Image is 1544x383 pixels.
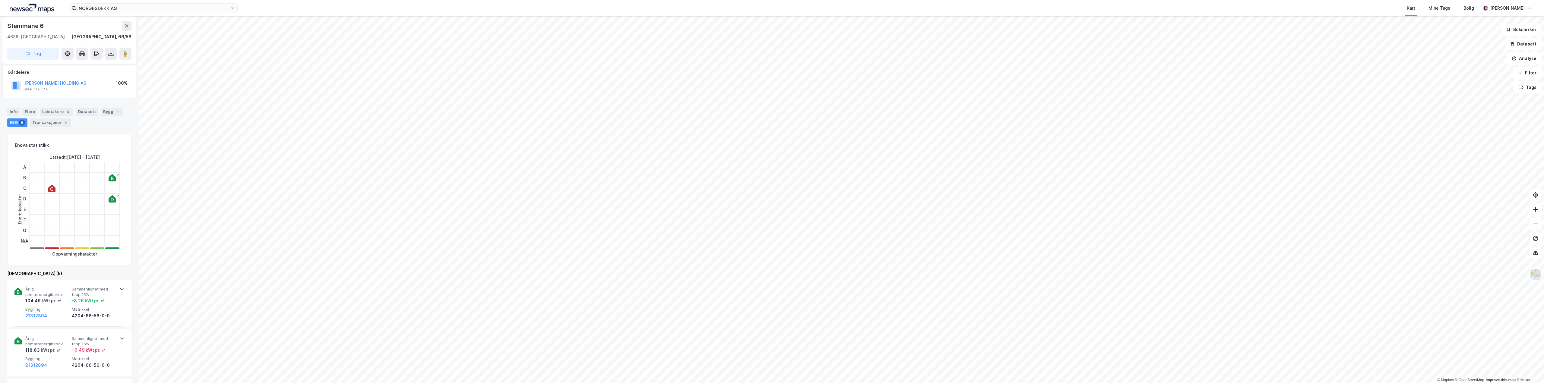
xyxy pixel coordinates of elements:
button: 21312894 [25,312,47,319]
div: kWt pr. ㎡ [41,297,62,304]
div: 100% [116,80,128,87]
div: kWt pr. ㎡ [40,347,61,354]
div: 4636, [GEOGRAPHIC_DATA] [7,33,65,40]
a: OpenStreetMap [1455,378,1484,382]
div: C [21,183,28,193]
div: 2 [117,173,119,177]
div: B [21,172,28,183]
div: Mine Tags [1429,5,1450,12]
div: Leietakere [40,108,73,116]
span: Sammenlignet med topp 15% [72,287,116,297]
button: Filter [1513,67,1542,79]
iframe: Chat Widget [1514,354,1544,383]
div: 1 [57,184,59,187]
div: 1 [115,109,121,115]
span: Matrikkel [72,356,116,361]
div: Kontrollprogram for chat [1514,354,1544,383]
div: Enova statistikk [15,142,49,149]
div: 6 [65,109,71,115]
button: Analyse [1507,52,1542,64]
div: Utstedt : [DATE] - [DATE] [49,154,100,161]
span: Matrikkel [72,307,116,312]
button: Bokmerker [1501,24,1542,36]
img: Z [1530,269,1541,280]
a: Mapbox [1437,378,1454,382]
div: [PERSON_NAME] [1490,5,1525,12]
div: + 0.49 kWt pr. ㎡ [72,347,106,354]
div: Bygg [101,108,123,116]
div: 2 [117,194,119,198]
div: Bolig [1463,5,1474,12]
div: 4204-66-56-0-0 [72,312,116,319]
div: N/A [21,236,28,246]
div: Oppvarmingskarakter [52,250,97,258]
div: Stemmane 6 [7,21,45,31]
button: Tag [7,48,59,60]
div: 4204-66-56-0-0 [72,362,116,369]
span: Bygning [25,356,69,361]
div: Datasett [76,108,98,116]
div: G [21,225,28,236]
div: F [21,215,28,225]
div: A [21,162,28,172]
div: ESG [7,118,27,127]
div: Eiere [22,108,37,116]
button: 21312894 [25,362,47,369]
div: 5 [19,120,25,126]
input: Søk på adresse, matrikkel, gårdeiere, leietakere eller personer [76,4,230,13]
img: logo.a4113a55bc3d86da70a041830d287a7e.svg [10,4,54,13]
span: Årlig primærenergibehov [25,287,69,297]
span: Sammenlignet med topp 15% [72,336,116,347]
button: Datasett [1505,38,1542,50]
div: 4 [63,120,69,126]
div: Energikarakter [16,194,24,224]
div: E [21,204,28,215]
div: Info [7,108,20,116]
div: 934 177 177 [24,87,48,92]
div: Kart [1407,5,1415,12]
div: Gårdeiere [8,69,131,76]
div: 118.63 [25,347,61,354]
a: Improve this map [1486,378,1516,382]
div: Transaksjoner [30,118,71,127]
span: Bygning [25,307,69,312]
button: Tags [1514,81,1542,93]
div: D [21,193,28,204]
div: [GEOGRAPHIC_DATA], 66/56 [71,33,131,40]
span: Årlig primærenergibehov [25,336,69,347]
div: -3.26 kWt pr. ㎡ [72,297,105,304]
div: [DEMOGRAPHIC_DATA] (5) [7,270,131,277]
div: 104.49 [25,297,62,304]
